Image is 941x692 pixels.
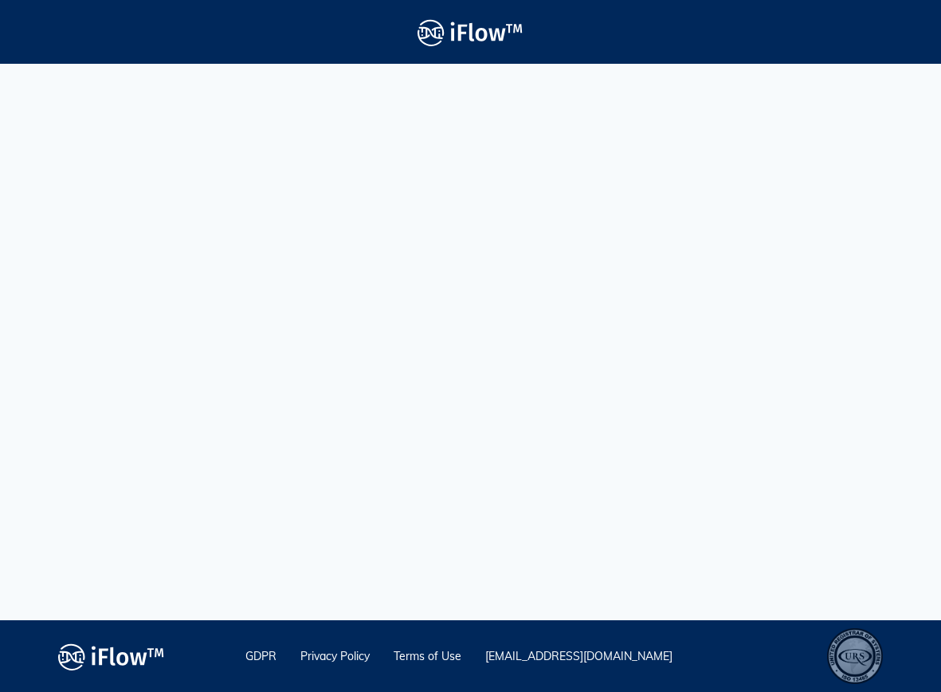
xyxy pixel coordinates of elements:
[485,649,672,663] a: [EMAIL_ADDRESS][DOMAIN_NAME]
[245,649,276,663] a: GDPR
[58,639,164,674] img: logo
[394,649,461,663] a: Terms of Use
[300,649,370,663] a: Privacy Policy
[827,628,883,684] div: ISO 13485 – Quality Management System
